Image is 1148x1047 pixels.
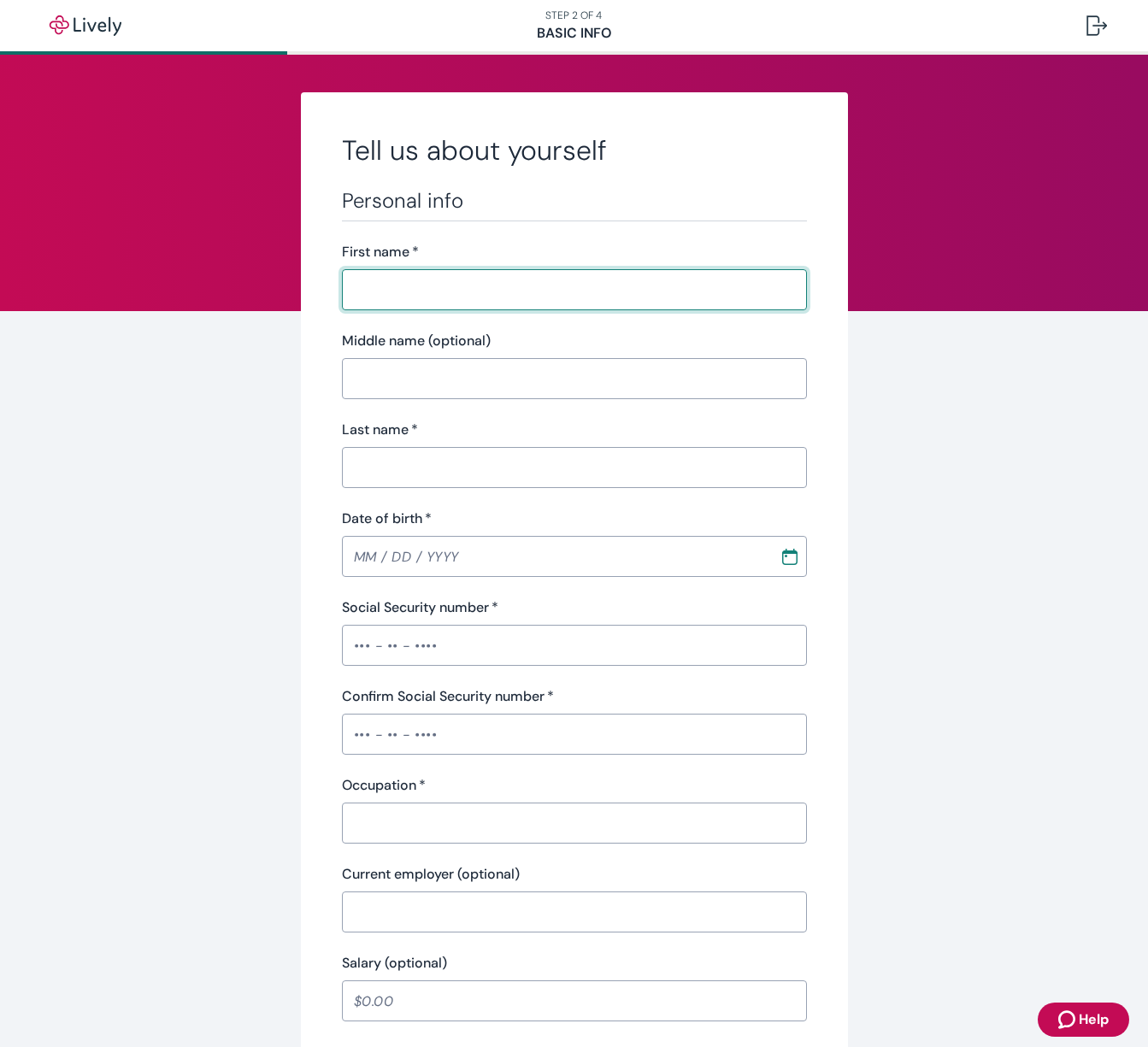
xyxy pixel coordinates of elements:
h3: Personal info [342,188,807,214]
h2: Tell us about yourself [342,133,807,168]
span: Help [1079,1009,1109,1030]
button: Choose date [774,541,805,572]
input: $0.00 [342,984,807,1018]
button: Zendesk support iconHelp [1038,1003,1129,1037]
label: Current employer (optional) [342,864,520,885]
label: Occupation [342,775,426,796]
input: MM / DD / YYYY [342,539,768,573]
label: Middle name (optional) [342,331,491,351]
svg: Zendesk support icon [1058,1009,1079,1030]
label: Date of birth [342,509,432,529]
button: Log out [1073,5,1121,46]
label: Confirm Social Security number [342,686,554,707]
input: ••• - •• - •••• [342,628,807,662]
img: Lively [38,15,133,36]
label: Last name [342,420,418,440]
svg: Calendar [781,548,798,565]
input: ••• - •• - •••• [342,717,807,751]
label: Social Security number [342,597,498,618]
label: First name [342,242,419,262]
label: Salary (optional) [342,953,447,973]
